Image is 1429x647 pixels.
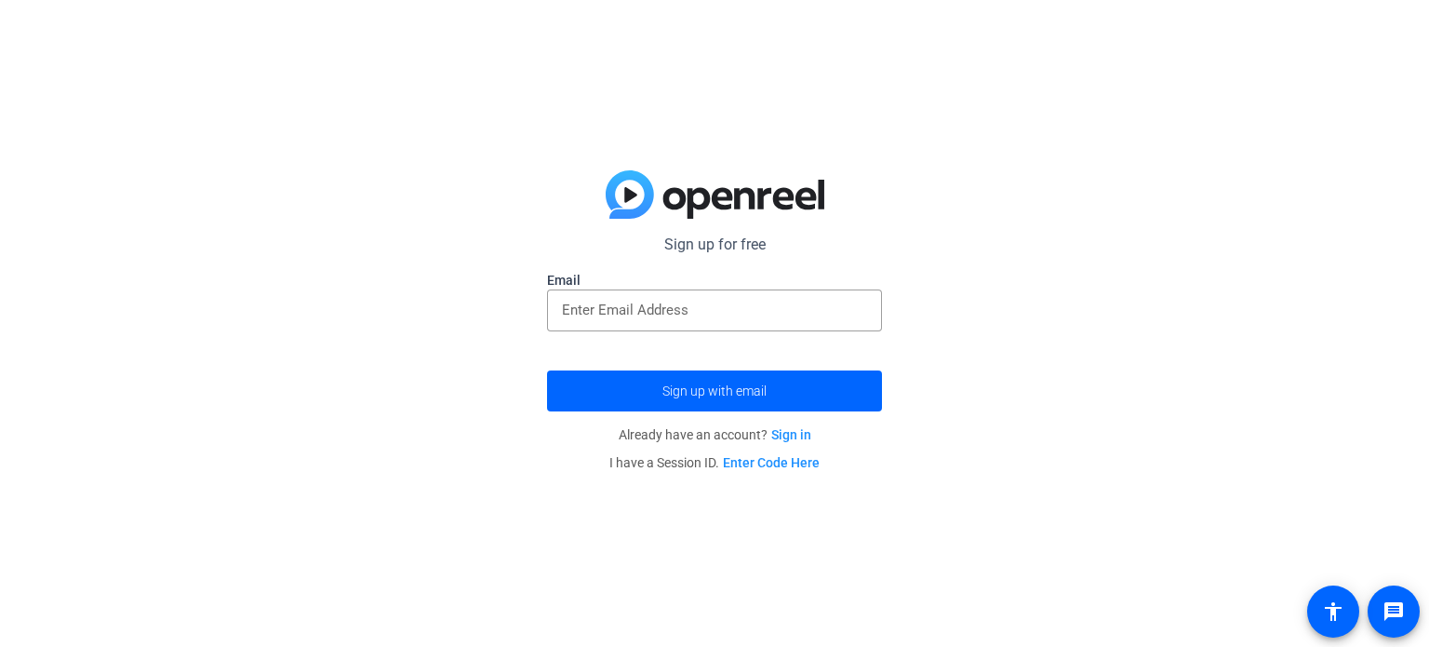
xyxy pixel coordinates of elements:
span: Already have an account? [619,427,811,442]
mat-icon: message [1382,600,1405,623]
a: Enter Code Here [723,455,820,470]
label: Email [547,271,882,290]
button: Sign up with email [547,371,882,411]
span: I have a Session ID. [609,455,820,470]
img: blue-gradient.svg [606,170,824,219]
mat-icon: accessibility [1322,600,1344,623]
p: Sign up for free [547,234,882,256]
a: Sign in [771,427,811,442]
input: Enter Email Address [562,299,867,321]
